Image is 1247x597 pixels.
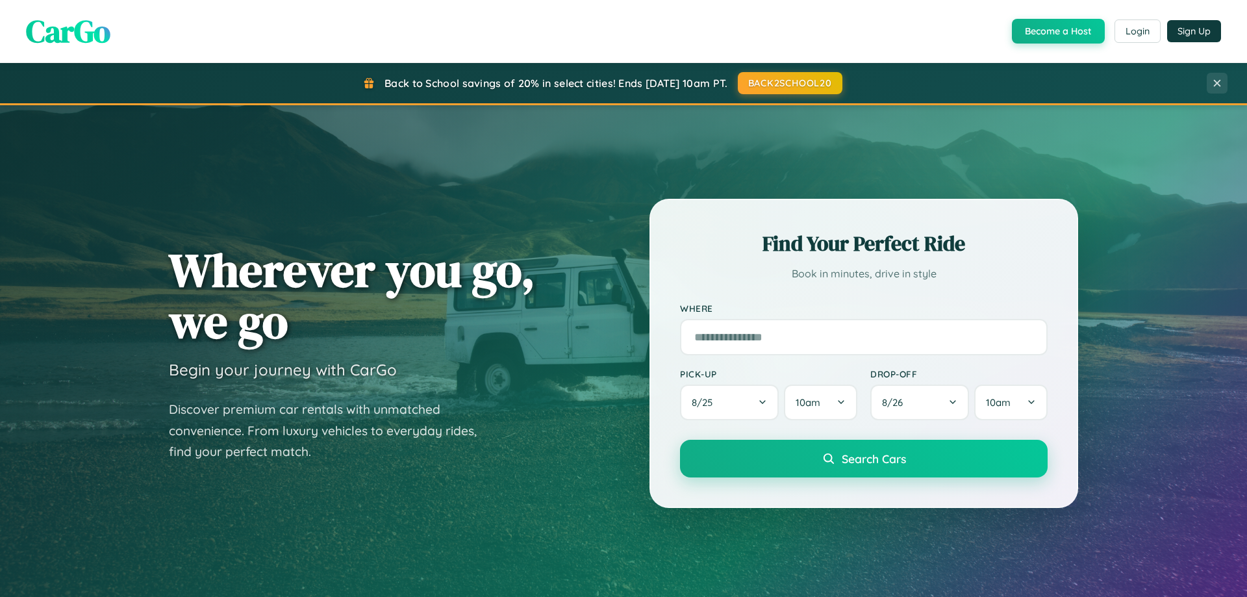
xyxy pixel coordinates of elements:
button: 10am [784,385,857,420]
span: Search Cars [842,451,906,466]
button: Sign Up [1167,20,1221,42]
button: 10am [974,385,1048,420]
h2: Find Your Perfect Ride [680,229,1048,258]
button: Login [1115,19,1161,43]
span: 8 / 26 [882,396,909,409]
h1: Wherever you go, we go [169,244,535,347]
button: BACK2SCHOOL20 [738,72,842,94]
span: CarGo [26,10,110,53]
span: Back to School savings of 20% in select cities! Ends [DATE] 10am PT. [384,77,727,90]
button: Search Cars [680,440,1048,477]
h3: Begin your journey with CarGo [169,360,397,379]
label: Drop-off [870,368,1048,379]
span: 10am [796,396,820,409]
button: 8/26 [870,385,969,420]
span: 10am [986,396,1011,409]
label: Pick-up [680,368,857,379]
span: 8 / 25 [692,396,719,409]
p: Discover premium car rentals with unmatched convenience. From luxury vehicles to everyday rides, ... [169,399,494,463]
button: Become a Host [1012,19,1105,44]
button: 8/25 [680,385,779,420]
label: Where [680,303,1048,314]
p: Book in minutes, drive in style [680,264,1048,283]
